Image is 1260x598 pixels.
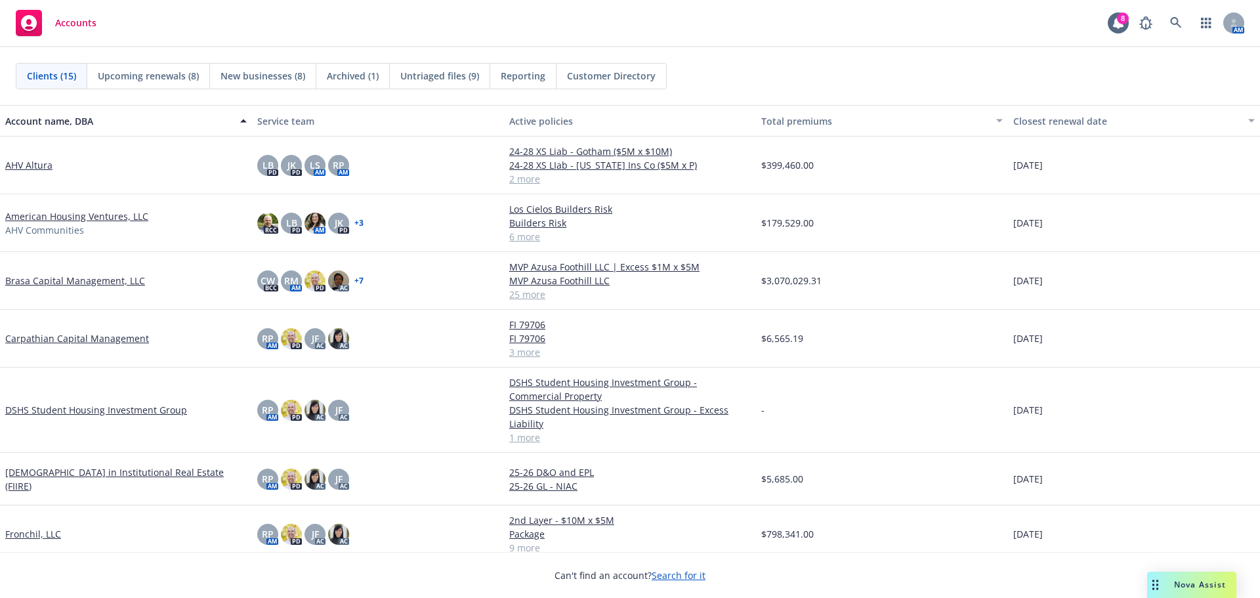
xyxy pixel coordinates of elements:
[1013,527,1043,541] span: [DATE]
[1013,158,1043,172] span: [DATE]
[509,318,751,331] a: FI 79706
[756,105,1008,137] button: Total premiums
[1013,472,1043,486] span: [DATE]
[257,213,278,234] img: photo
[27,69,76,83] span: Clients (15)
[509,513,751,527] a: 2nd Layer - $10M x $5M
[1163,10,1189,36] a: Search
[1013,331,1043,345] span: [DATE]
[5,158,52,172] a: AHV Altura
[1133,10,1159,36] a: Report a Bug
[312,527,319,541] span: JF
[509,274,751,288] a: MVP Azusa Foothill LLC
[509,288,751,301] a: 25 more
[252,105,504,137] button: Service team
[281,469,302,490] img: photo
[400,69,479,83] span: Untriaged files (9)
[761,216,814,230] span: $179,529.00
[5,209,148,223] a: American Housing Ventures, LLC
[1013,274,1043,288] span: [DATE]
[1013,216,1043,230] span: [DATE]
[567,69,656,83] span: Customer Directory
[354,219,364,227] a: + 3
[335,403,343,417] span: JF
[1013,114,1240,128] div: Closest renewal date
[761,114,988,128] div: Total premiums
[652,569,705,582] a: Search for it
[257,114,499,128] div: Service team
[281,524,302,545] img: photo
[5,465,247,493] a: [DEMOGRAPHIC_DATA] in Institutional Real Estate (FIIRE)
[761,158,814,172] span: $399,460.00
[262,403,274,417] span: RP
[509,345,751,359] a: 3 more
[220,69,305,83] span: New businesses (8)
[262,472,274,486] span: RP
[509,202,751,216] a: Los Cielos Builders Risk
[261,274,275,288] span: CW
[761,527,814,541] span: $798,341.00
[10,5,102,41] a: Accounts
[327,69,379,83] span: Archived (1)
[262,331,274,345] span: RP
[509,114,751,128] div: Active policies
[304,270,325,291] img: photo
[281,400,302,421] img: photo
[284,274,299,288] span: RM
[761,403,765,417] span: -
[1193,10,1219,36] a: Switch app
[509,375,751,403] a: DSHS Student Housing Investment Group - Commercial Property
[761,331,803,345] span: $6,565.19
[509,158,751,172] a: 24-28 XS LIab - [US_STATE] Ins Co ($5M x P)
[5,331,149,345] a: Carpathian Capital Management
[509,527,751,541] a: Package
[262,527,274,541] span: RP
[509,230,751,244] a: 6 more
[333,158,345,172] span: RP
[1117,12,1129,24] div: 8
[761,274,822,288] span: $3,070,029.31
[262,158,274,172] span: LB
[335,216,343,230] span: JK
[509,144,751,158] a: 24-28 XS Liab - Gotham ($5M x $10M)
[509,216,751,230] a: Builders Risk
[509,260,751,274] a: MVP Azusa Foothill LLC | Excess $1M x $5M
[509,465,751,479] a: 25-26 D&O and EPL
[310,158,320,172] span: LS
[5,527,61,541] a: Fronchil, LLC
[98,69,199,83] span: Upcoming renewals (8)
[287,158,296,172] span: JK
[509,541,751,555] a: 9 more
[354,277,364,285] a: + 7
[509,403,751,431] a: DSHS Student Housing Investment Group - Excess Liability
[509,172,751,186] a: 2 more
[1147,572,1236,598] button: Nova Assist
[55,18,96,28] span: Accounts
[286,216,297,230] span: LB
[328,270,349,291] img: photo
[304,400,325,421] img: photo
[304,469,325,490] img: photo
[5,274,145,288] a: Brasa Capital Management, LLC
[312,331,319,345] span: JF
[501,69,545,83] span: Reporting
[1013,403,1043,417] span: [DATE]
[328,328,349,349] img: photo
[761,472,803,486] span: $5,685.00
[1147,572,1164,598] div: Drag to move
[1174,579,1226,590] span: Nova Assist
[504,105,756,137] button: Active policies
[509,331,751,345] a: FI 79706
[555,568,705,582] span: Can't find an account?
[335,472,343,486] span: JF
[509,431,751,444] a: 1 more
[5,223,84,237] span: AHV Communities
[281,328,302,349] img: photo
[328,524,349,545] img: photo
